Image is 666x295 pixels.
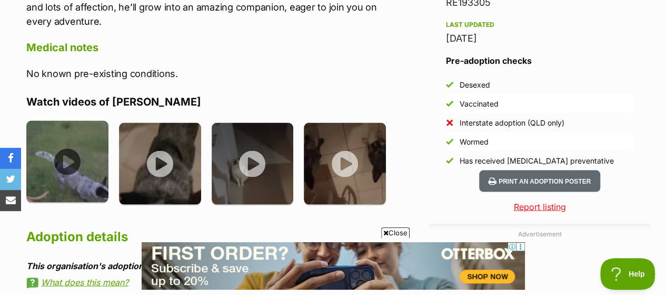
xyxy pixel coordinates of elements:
img: ngjfy0uuanumroqnqbvv.jpg [212,123,294,205]
div: Wormed [460,137,489,147]
img: Yes [446,138,453,146]
img: lmxtm8fezngwoxj6aikz.jpg [119,123,201,205]
h2: Adoption details [26,225,396,249]
span: Close [381,227,410,238]
img: tdzthmkhfbqtswt9c5nf.jpg [26,121,108,203]
img: No [446,119,453,127]
iframe: Help Scout Beacon - Open [600,258,655,290]
div: [DATE] [446,31,633,46]
button: Print an adoption poster [479,170,600,192]
div: Desexed [460,80,490,90]
div: This organisation's adoption policy is [26,261,396,271]
div: Interstate adoption (QLD only) [460,118,564,128]
div: Vaccinated [460,99,499,109]
h4: Watch videos of [PERSON_NAME] [26,95,396,109]
div: Has received [MEDICAL_DATA] preventative [460,156,614,166]
a: What does this mean? [26,278,396,287]
h3: Pre-adoption checks [446,54,633,67]
iframe: Advertisement [142,242,525,290]
a: Report listing [429,201,650,213]
h4: Medical notes [26,41,396,54]
div: Last updated [446,21,633,29]
img: Yes [446,157,453,165]
img: r208imon9ihg0q1kiy4n.jpg [304,123,386,205]
img: Yes [446,100,453,108]
img: Yes [446,81,453,89]
p: No known pre-existing conditions. [26,66,396,81]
